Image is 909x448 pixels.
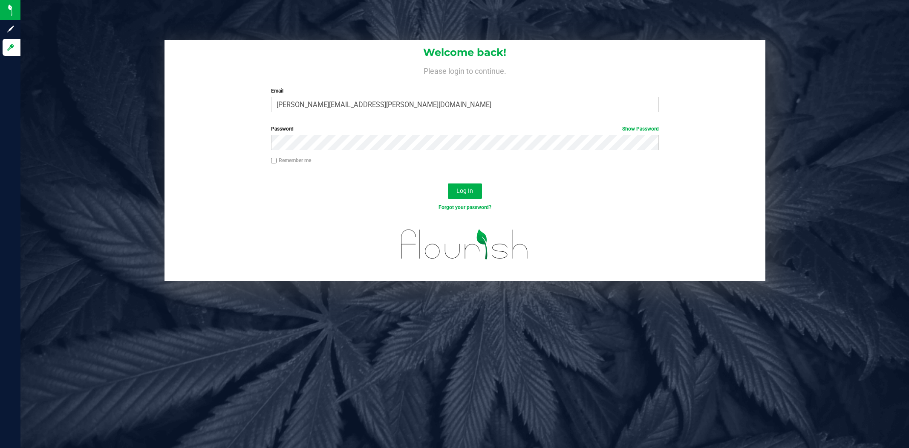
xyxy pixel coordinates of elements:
[271,126,294,132] span: Password
[164,47,765,58] h1: Welcome back!
[6,43,15,52] inline-svg: Log in
[456,187,473,194] span: Log In
[164,65,765,75] h4: Please login to continue.
[6,25,15,33] inline-svg: Sign up
[622,126,659,132] a: Show Password
[390,220,540,268] img: flourish_logo.svg
[271,158,277,164] input: Remember me
[448,183,482,199] button: Log In
[271,87,659,95] label: Email
[439,204,491,210] a: Forgot your password?
[271,157,311,164] label: Remember me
